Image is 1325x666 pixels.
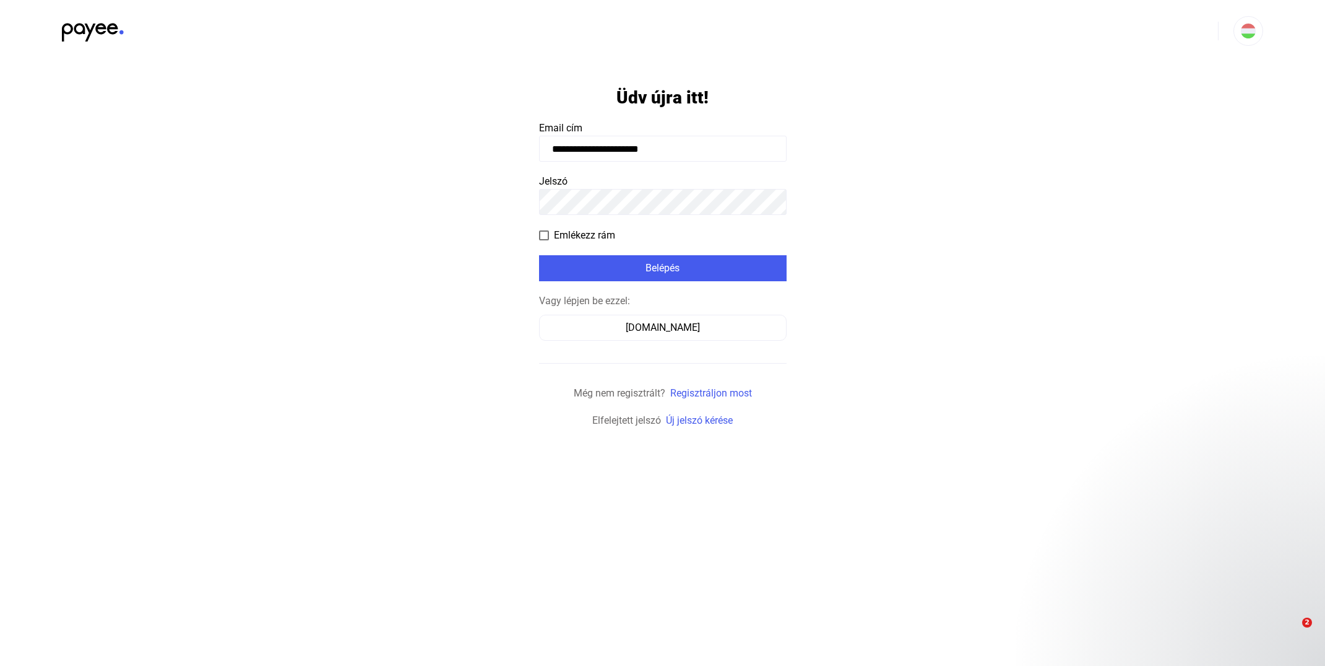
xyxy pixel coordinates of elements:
span: Elfelejtett jelszó [592,414,661,426]
div: Vagy lépjen be ezzel: [539,294,787,309]
h1: Üdv újra itt! [616,87,709,108]
a: Regisztráljon most [670,387,752,399]
img: black-payee-blue-dot.svg [62,16,124,42]
div: [DOMAIN_NAME] [543,320,782,335]
button: Belépés [539,255,787,281]
button: HU [1233,16,1263,46]
img: HU [1241,24,1256,38]
a: [DOMAIN_NAME] [539,322,787,333]
span: Még nem regisztrált? [574,387,665,399]
span: 2 [1302,618,1312,628]
iframe: Intercom notifications üzenet [1077,540,1325,633]
span: Email cím [539,122,582,134]
iframe: Intercom live chat [1277,618,1306,647]
div: Belépés [543,261,783,276]
span: Emlékezz rám [554,228,615,243]
span: Jelszó [539,175,568,187]
a: Új jelszó kérése [666,414,733,426]
button: [DOMAIN_NAME] [539,315,787,341]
